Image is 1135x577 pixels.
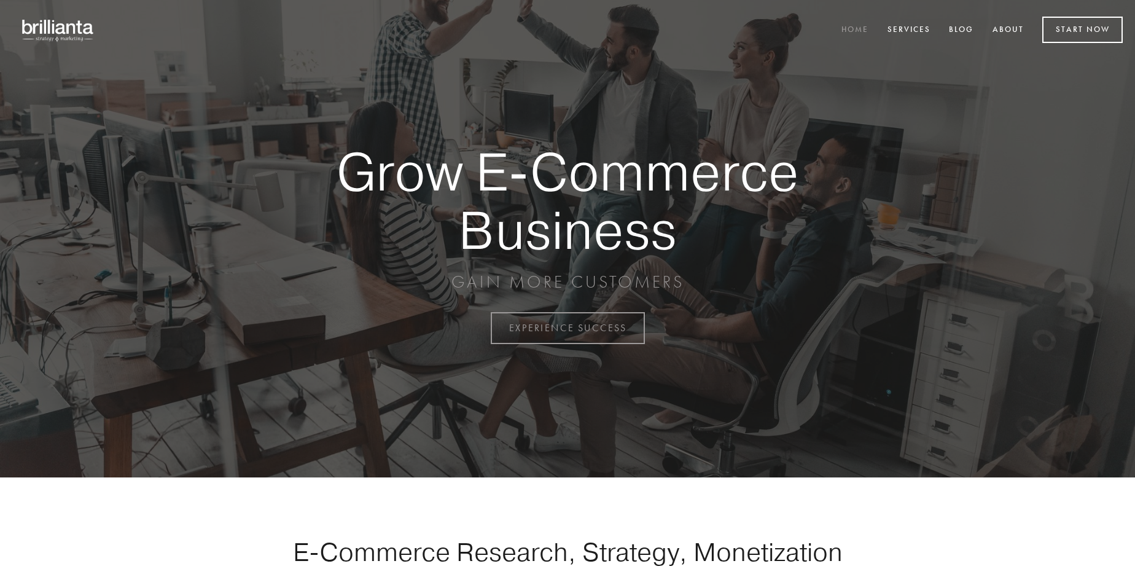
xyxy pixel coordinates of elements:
a: Blog [941,20,981,41]
a: About [985,20,1032,41]
strong: Grow E-Commerce Business [294,143,841,259]
h1: E-Commerce Research, Strategy, Monetization [254,536,881,567]
a: EXPERIENCE SUCCESS [491,312,645,344]
a: Home [833,20,876,41]
a: Start Now [1042,17,1123,43]
img: brillianta - research, strategy, marketing [12,12,104,48]
p: GAIN MORE CUSTOMERS [294,271,841,293]
a: Services [880,20,938,41]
